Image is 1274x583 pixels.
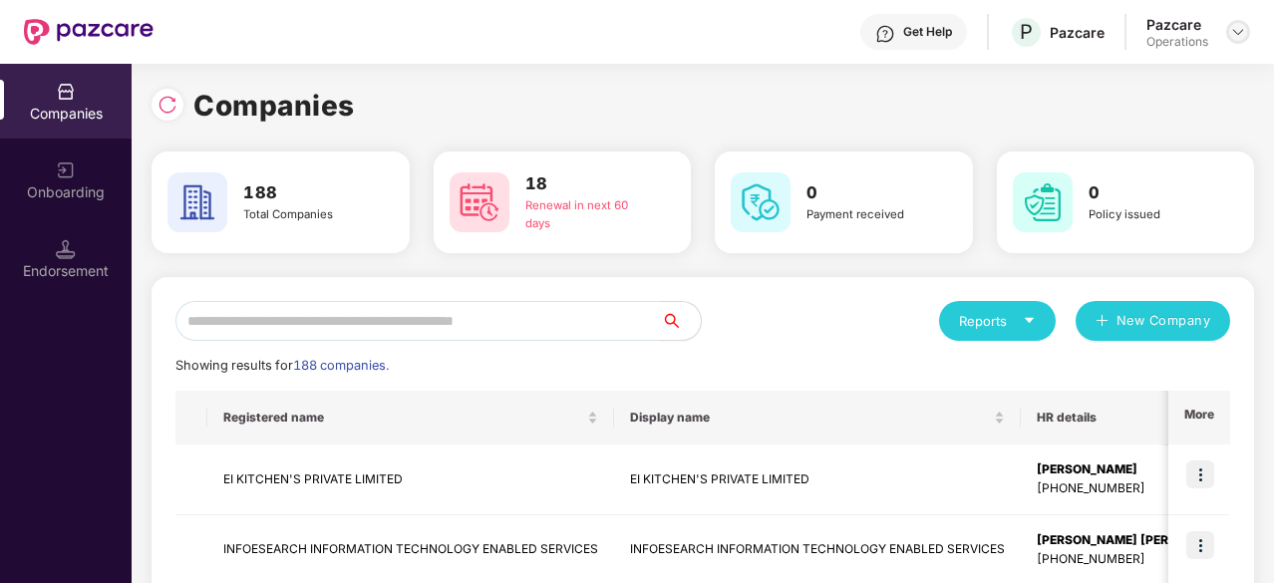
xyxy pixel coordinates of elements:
[167,172,227,232] img: svg+xml;base64,PHN2ZyB4bWxucz0iaHR0cDovL3d3dy53My5vcmcvMjAwMC9zdmciIHdpZHRoPSI2MCIgaGVpZ2h0PSI2MC...
[1168,391,1230,444] th: More
[1023,314,1036,327] span: caret-down
[1037,550,1241,569] div: [PHONE_NUMBER]
[293,358,389,373] span: 188 companies.
[56,239,76,259] img: svg+xml;base64,PHN2ZyB3aWR0aD0iMTQuNSIgaGVpZ2h0PSIxNC41IiB2aWV3Qm94PSIwIDAgMTYgMTYiIGZpbGw9Im5vbm...
[175,358,389,373] span: Showing results for
[1037,531,1241,550] div: [PERSON_NAME] [PERSON_NAME]
[1230,24,1246,40] img: svg+xml;base64,PHN2ZyBpZD0iRHJvcGRvd24tMzJ4MzIiIHhtbG5zPSJodHRwOi8vd3d3LnczLm9yZy8yMDAwL3N2ZyIgd2...
[450,172,509,232] img: svg+xml;base64,PHN2ZyB4bWxucz0iaHR0cDovL3d3dy53My5vcmcvMjAwMC9zdmciIHdpZHRoPSI2MCIgaGVpZ2h0PSI2MC...
[1186,460,1214,488] img: icon
[1050,23,1105,42] div: Pazcare
[614,391,1021,444] th: Display name
[1037,460,1241,479] div: [PERSON_NAME]
[525,197,650,233] div: Renewal in next 60 days
[660,313,701,329] span: search
[1020,20,1033,44] span: P
[959,311,1036,331] div: Reports
[207,444,614,515] td: EI KITCHEN'S PRIVATE LIMITED
[243,180,368,206] h3: 188
[223,410,583,426] span: Registered name
[193,84,355,128] h1: Companies
[158,95,177,115] img: svg+xml;base64,PHN2ZyBpZD0iUmVsb2FkLTMyeDMyIiB4bWxucz0iaHR0cDovL3d3dy53My5vcmcvMjAwMC9zdmciIHdpZH...
[903,24,952,40] div: Get Help
[1116,311,1211,331] span: New Company
[1037,479,1241,498] div: [PHONE_NUMBER]
[1146,15,1208,34] div: Pazcare
[1013,172,1073,232] img: svg+xml;base64,PHN2ZyB4bWxucz0iaHR0cDovL3d3dy53My5vcmcvMjAwMC9zdmciIHdpZHRoPSI2MCIgaGVpZ2h0PSI2MC...
[731,172,791,232] img: svg+xml;base64,PHN2ZyB4bWxucz0iaHR0cDovL3d3dy53My5vcmcvMjAwMC9zdmciIHdpZHRoPSI2MCIgaGVpZ2h0PSI2MC...
[806,206,931,224] div: Payment received
[1096,314,1109,330] span: plus
[660,301,702,341] button: search
[614,444,1021,515] td: EI KITCHEN'S PRIVATE LIMITED
[207,391,614,444] th: Registered name
[875,24,895,44] img: svg+xml;base64,PHN2ZyBpZD0iSGVscC0zMngzMiIgeG1sbnM9Imh0dHA6Ly93d3cudzMub3JnLzIwMDAvc3ZnIiB3aWR0aD...
[1186,531,1214,559] img: icon
[24,19,154,45] img: New Pazcare Logo
[1089,180,1213,206] h3: 0
[806,180,931,206] h3: 0
[1021,391,1257,444] th: HR details
[1089,206,1213,224] div: Policy issued
[56,160,76,180] img: svg+xml;base64,PHN2ZyB3aWR0aD0iMjAiIGhlaWdodD0iMjAiIHZpZXdCb3g9IjAgMCAyMCAyMCIgZmlsbD0ibm9uZSIgeG...
[525,171,650,197] h3: 18
[56,82,76,102] img: svg+xml;base64,PHN2ZyBpZD0iQ29tcGFuaWVzIiB4bWxucz0iaHR0cDovL3d3dy53My5vcmcvMjAwMC9zdmciIHdpZHRoPS...
[630,410,990,426] span: Display name
[243,206,368,224] div: Total Companies
[1076,301,1230,341] button: plusNew Company
[1146,34,1208,50] div: Operations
